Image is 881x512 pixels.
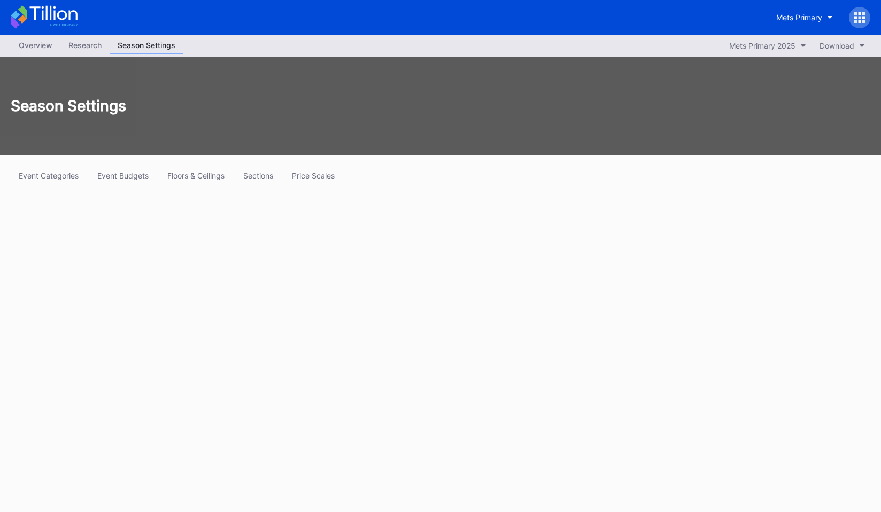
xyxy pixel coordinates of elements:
[97,171,149,180] div: Event Budgets
[243,171,273,180] div: Sections
[110,37,183,54] a: Season Settings
[820,41,854,50] div: Download
[284,166,343,185] button: Price Scales
[89,166,157,185] button: Event Budgets
[768,7,841,27] button: Mets Primary
[11,37,60,54] a: Overview
[235,166,281,185] button: Sections
[11,37,60,53] div: Overview
[776,13,822,22] div: Mets Primary
[724,38,812,53] button: Mets Primary 2025
[167,171,225,180] div: Floors & Ceilings
[292,171,335,180] div: Price Scales
[729,41,795,50] div: Mets Primary 2025
[19,171,79,180] div: Event Categories
[60,37,110,54] a: Research
[814,38,870,53] button: Download
[159,166,233,185] button: Floors & Ceilings
[11,166,87,185] button: Event Categories
[60,37,110,53] div: Research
